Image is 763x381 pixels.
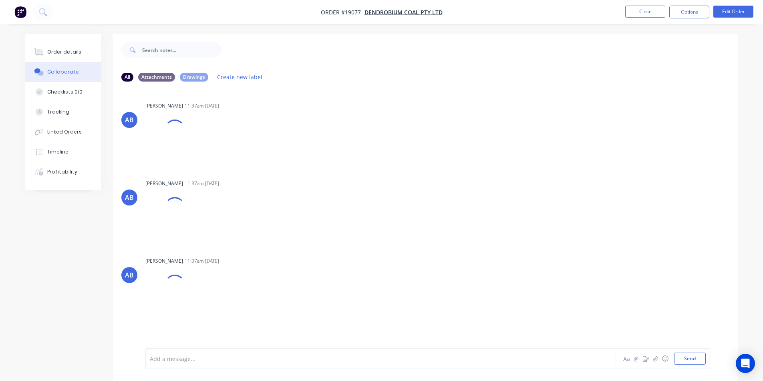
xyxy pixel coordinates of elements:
div: Profitability [47,168,77,176]
button: Collaborate [25,62,101,82]
div: AB [125,193,134,202]
button: Edit Order [713,6,753,18]
div: Drawings [180,73,208,82]
a: Dendrobium Coal Pty Ltd [364,8,443,16]
button: Order details [25,42,101,62]
button: Checklists 0/0 [25,82,101,102]
div: Order details [47,48,81,56]
div: Timeline [47,148,68,156]
button: @ [632,354,641,363]
div: 11:37am [DATE] [185,180,219,187]
div: [PERSON_NAME] [145,335,183,342]
button: Close [625,6,665,18]
div: 11:37am [DATE] [185,257,219,265]
div: Collaborate [47,68,79,76]
button: Send [674,353,706,365]
button: Linked Orders [25,122,101,142]
button: Options [669,6,709,18]
button: Profitability [25,162,101,182]
div: AB [125,115,134,125]
div: [PERSON_NAME] [145,180,183,187]
div: 11:37am [DATE] [185,102,219,110]
img: Factory [14,6,26,18]
div: Attachments [138,73,175,82]
button: Create new label [213,72,267,82]
button: ☺ [660,354,670,363]
div: All [121,73,133,82]
div: AB [125,270,134,280]
div: [PERSON_NAME] [145,257,183,265]
button: Aa [622,354,632,363]
div: 11:37am [DATE] [185,335,219,342]
button: Timeline [25,142,101,162]
div: [PERSON_NAME] [145,102,183,110]
button: Tracking [25,102,101,122]
div: Linked Orders [47,128,82,136]
input: Search notes... [142,42,221,58]
div: Checklists 0/0 [47,88,83,96]
div: Tracking [47,108,69,116]
span: Order #19077 - [321,8,364,16]
div: Open Intercom Messenger [736,354,755,373]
